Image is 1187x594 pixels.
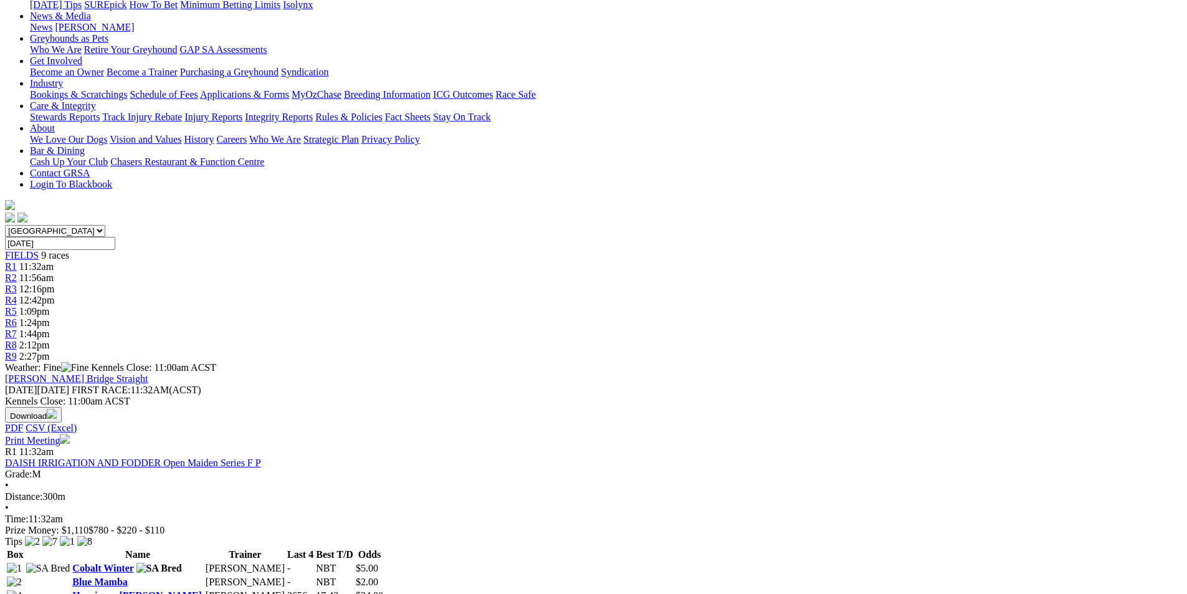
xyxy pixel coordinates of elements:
a: Schedule of Fees [130,89,198,100]
span: Kennels Close: 11:00am ACST [91,362,216,373]
a: FIELDS [5,250,39,261]
a: Industry [30,78,63,89]
a: ICG Outcomes [433,89,493,100]
img: facebook.svg [5,213,15,223]
a: R7 [5,328,17,339]
span: 1:24pm [19,317,50,328]
a: Integrity Reports [245,112,313,122]
span: 12:16pm [19,284,55,294]
span: Distance: [5,491,42,502]
span: R1 [5,446,17,457]
a: Become a Trainer [107,67,178,77]
div: 300m [5,491,1182,502]
a: News & Media [30,11,91,21]
span: 11:32am [19,446,54,457]
span: $2.00 [356,577,378,587]
img: SA Bred [26,563,70,574]
img: 8 [77,536,92,547]
button: Download [5,407,62,423]
a: R5 [5,306,17,317]
a: Careers [216,134,247,145]
a: R2 [5,272,17,283]
a: Breeding Information [344,89,431,100]
span: 2:12pm [19,340,50,350]
a: [PERSON_NAME] Bridge Straight [5,373,148,384]
a: Purchasing a Greyhound [180,67,279,77]
span: Grade: [5,469,32,479]
img: 2 [7,577,22,588]
img: 2 [25,536,40,547]
td: NBT [315,562,354,575]
img: SA Bred [136,563,182,574]
img: twitter.svg [17,213,27,223]
a: News [30,22,52,32]
a: [PERSON_NAME] [55,22,134,32]
a: Track Injury Rebate [102,112,182,122]
div: News & Media [30,22,1182,33]
th: Odds [355,548,384,561]
a: Who We Are [30,44,82,55]
span: 11:32am [19,261,54,272]
a: Become an Owner [30,67,104,77]
img: 1 [7,563,22,574]
img: logo-grsa-white.png [5,200,15,210]
a: Stewards Reports [30,112,100,122]
a: R6 [5,317,17,328]
span: 2:27pm [19,351,50,362]
a: Cash Up Your Club [30,156,108,167]
span: [DATE] [5,385,37,395]
div: M [5,469,1182,480]
th: Trainer [205,548,285,561]
td: NBT [315,576,354,588]
a: Cobalt Winter [72,563,133,573]
th: Last 4 [287,548,314,561]
div: Greyhounds as Pets [30,44,1182,55]
a: R9 [5,351,17,362]
span: 1:44pm [19,328,50,339]
a: Applications & Forms [200,89,289,100]
a: Bar & Dining [30,145,85,156]
a: Who We Are [249,134,301,145]
a: We Love Our Dogs [30,134,107,145]
a: MyOzChase [292,89,341,100]
div: Bar & Dining [30,156,1182,168]
a: Blue Mamba [72,577,127,587]
div: Download [5,423,1182,434]
td: - [287,562,314,575]
div: Industry [30,89,1182,100]
img: download.svg [47,409,57,419]
span: Box [7,549,24,560]
a: Injury Reports [184,112,242,122]
span: R1 [5,261,17,272]
span: [DATE] [5,385,69,395]
a: Print Meeting [5,435,70,446]
a: R8 [5,340,17,350]
span: Tips [5,536,22,547]
span: • [5,502,9,513]
td: - [287,576,314,588]
div: Care & Integrity [30,112,1182,123]
span: $780 - $220 - $110 [88,525,164,535]
img: 7 [42,536,57,547]
th: Name [72,548,204,561]
a: R3 [5,284,17,294]
a: DAISH IRRIGATION AND FODDER Open Maiden Series F P [5,457,261,468]
img: 1 [60,536,75,547]
span: 11:32AM(ACST) [72,385,201,395]
input: Select date [5,237,115,250]
a: Syndication [281,67,328,77]
a: Chasers Restaurant & Function Centre [110,156,264,167]
a: Get Involved [30,55,82,66]
a: GAP SA Assessments [180,44,267,55]
a: Rules & Policies [315,112,383,122]
a: Login To Blackbook [30,179,112,189]
img: Fine [61,362,88,373]
span: Weather: Fine [5,362,91,373]
span: • [5,480,9,491]
div: Kennels Close: 11:00am ACST [5,396,1182,407]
